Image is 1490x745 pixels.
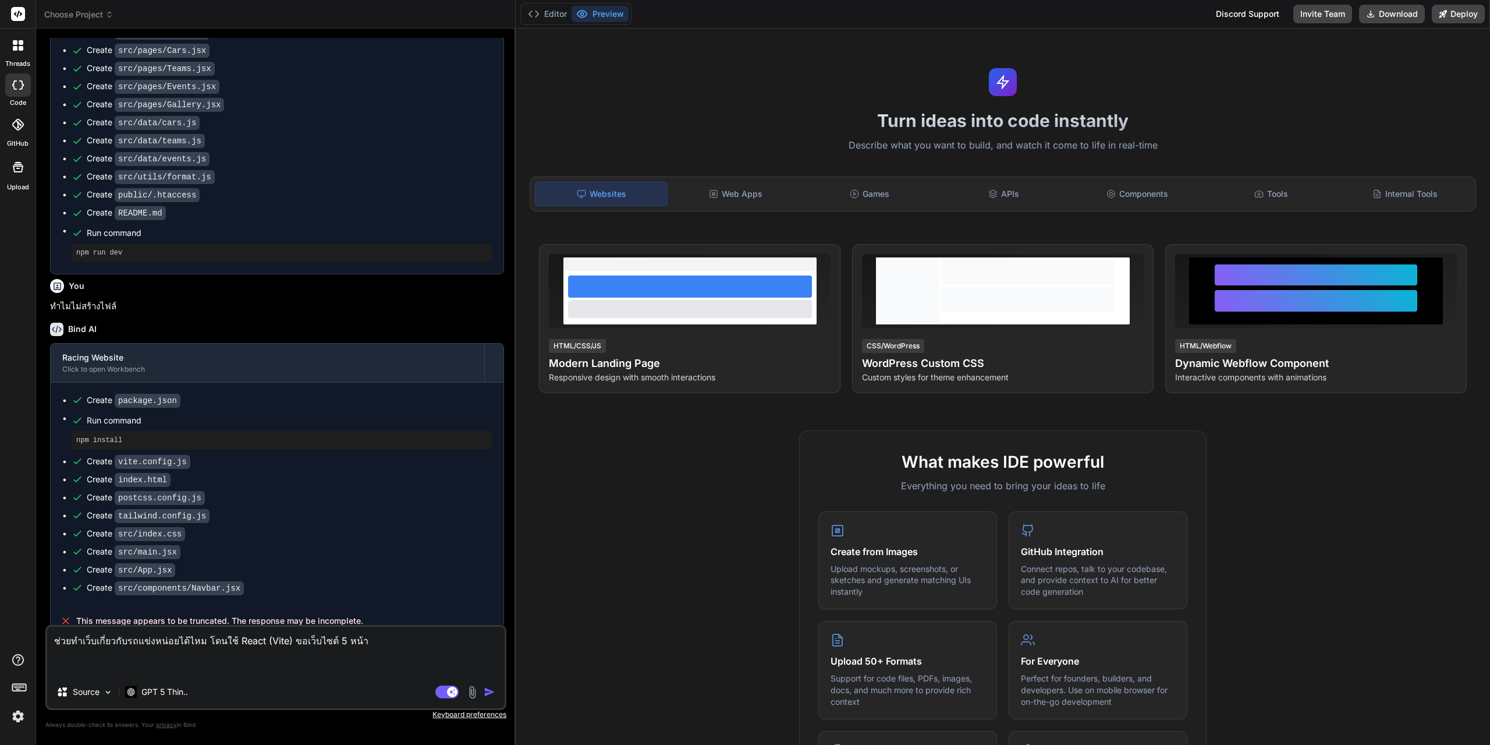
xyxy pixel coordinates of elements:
button: Deploy [1432,5,1485,23]
button: Racing WebsiteClick to open Workbench [51,344,484,382]
div: Create [87,546,180,558]
code: public/.htaccess [115,188,200,202]
p: Responsive design with smooth interactions [549,372,831,383]
code: src/pages/Teams.jsx [115,62,215,76]
span: This message appears to be truncated. The response may be incomplete. [76,615,363,627]
p: Interactive components with animations [1175,372,1457,383]
p: GPT 5 Thin.. [141,686,188,698]
p: Everything you need to bring your ideas to life [818,479,1187,493]
div: Create [87,492,205,504]
pre: npm run dev [76,248,487,257]
h4: WordPress Custom CSS [862,355,1144,372]
code: src/data/teams.js [115,134,205,148]
div: APIs [938,182,1069,206]
code: vite.config.js [115,455,190,469]
div: Create [87,98,224,111]
code: src/data/events.js [115,152,210,166]
div: Games [804,182,935,206]
span: Run command [87,227,492,239]
h4: For Everyone [1021,654,1175,668]
div: Create [87,80,219,93]
h6: Bind AI [68,323,97,335]
p: ทำไมไม่สร้างไฟล์ [50,300,504,313]
h4: GitHub Integration [1021,545,1175,559]
p: Always double-check its answers. Your in Bind [45,719,506,730]
p: Custom styles for theme enhancement [862,372,1144,383]
img: icon [484,686,495,698]
p: Support for code files, PDFs, images, docs, and much more to provide rich context [831,673,985,707]
div: HTML/CSS/JS [549,339,606,353]
button: Editor [523,6,572,22]
code: src/index.css [115,527,185,541]
img: Pick Models [103,687,113,697]
span: Run command [87,415,492,426]
p: Source [73,686,100,698]
div: Create [87,116,200,129]
div: Discord Support [1209,5,1286,23]
p: Perfect for founders, builders, and developers. Use on mobile browser for on-the-go development [1021,673,1175,707]
div: Create [87,474,171,486]
div: Create [87,171,215,183]
div: Create [87,456,190,468]
h4: Modern Landing Page [549,355,831,372]
code: src/pages/Events.jsx [115,80,219,94]
div: Create [87,528,185,540]
div: Create [87,582,244,594]
code: src/utils/format.js [115,170,215,184]
h4: Create from Images [831,545,985,559]
div: Create [87,135,205,147]
h6: You [69,280,84,292]
h4: Dynamic Webflow Component [1175,355,1457,372]
div: Create [87,564,175,576]
p: Upload mockups, screenshots, or sketches and generate matching UIs instantly [831,563,985,598]
button: Invite Team [1293,5,1352,23]
code: src/pages/Cars.jsx [115,44,210,58]
code: README.md [115,206,166,220]
div: Internal Tools [1339,182,1471,206]
label: code [10,98,26,108]
div: Racing Website [62,352,473,363]
code: src/components/Navbar.jsx [115,581,244,595]
div: Create [87,153,210,165]
button: Preview [572,6,629,22]
div: HTML/Webflow [1175,339,1236,353]
img: GPT 5 Thinking High [125,686,137,697]
div: CSS/WordPress [862,339,924,353]
div: Create [87,207,166,219]
div: Click to open Workbench [62,365,473,374]
button: Download [1359,5,1425,23]
div: Create [87,189,200,201]
code: index.html [115,473,171,487]
span: privacy [156,721,177,728]
code: postcss.config.js [115,491,205,505]
p: Keyboard preferences [45,710,506,719]
div: Create [87,510,210,522]
h1: Turn ideas into code instantly [523,110,1483,131]
code: package.json [115,394,180,408]
code: tailwind.config.js [115,509,210,523]
img: attachment [466,686,479,699]
code: src/pages/Gallery.jsx [115,98,224,112]
textarea: ช่วยทำเว็บเกี่ยวกับรถแข่งหน่อยได้ไหม โดนใช้ React (Vite) ขอเว็บไซต์ 5 หน้า [47,627,505,676]
label: threads [5,59,30,69]
code: src/App.jsx [115,563,175,577]
span: Choose Project [44,9,113,20]
label: Upload [7,182,29,192]
h4: Upload 50+ Formats [831,654,985,668]
p: Connect repos, talk to your codebase, and provide context to AI for better code generation [1021,563,1175,598]
code: src/data/cars.js [115,116,200,130]
div: Web Apps [670,182,801,206]
div: Create [87,394,180,407]
code: src/main.jsx [115,545,180,559]
div: Create [87,26,210,38]
div: Create [87,62,215,75]
div: Create [87,44,210,57]
div: Tools [1205,182,1337,206]
p: Describe what you want to build, and watch it come to life in real-time [523,138,1483,153]
div: Websites [535,182,668,206]
pre: npm install [76,436,487,445]
img: settings [8,707,28,726]
div: Components [1072,182,1203,206]
label: GitHub [7,139,29,149]
h2: What makes IDE powerful [818,450,1187,474]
